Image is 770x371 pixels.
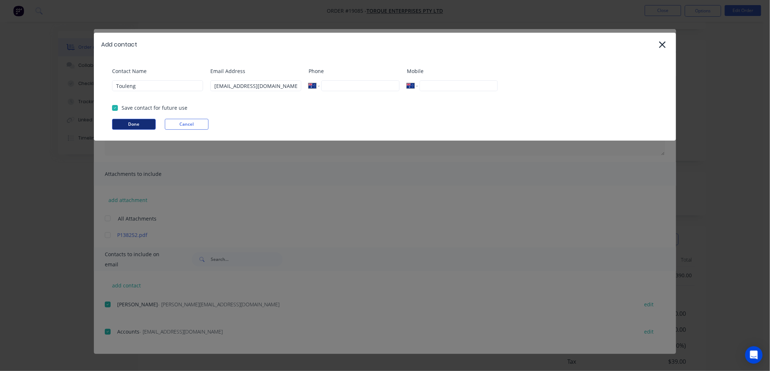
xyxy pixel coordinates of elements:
[122,104,187,112] div: Save contact for future use
[309,67,400,75] label: Phone
[407,67,498,75] label: Mobile
[165,119,209,130] button: Cancel
[745,346,763,364] div: Open Intercom Messenger
[101,40,137,49] div: Add contact
[112,67,203,75] label: Contact Name
[112,119,156,130] button: Done
[210,67,301,75] label: Email Address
